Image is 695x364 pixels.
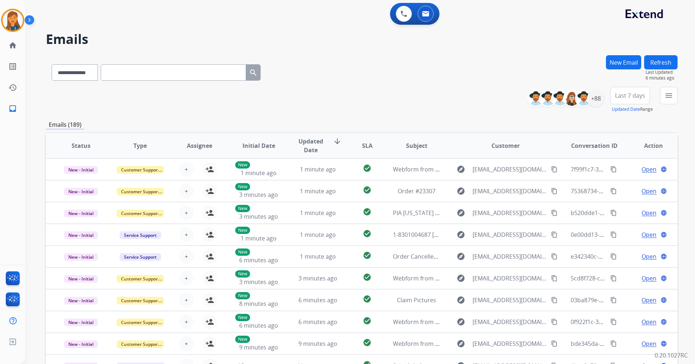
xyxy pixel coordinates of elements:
[205,252,214,261] mat-icon: person_add
[185,165,188,174] span: +
[551,253,558,260] mat-icon: content_copy
[660,210,667,216] mat-icon: language
[393,318,558,326] span: Webform from [EMAIL_ADDRESS][DOMAIN_NAME] on [DATE]
[205,339,214,348] mat-icon: person_add
[457,230,465,239] mat-icon: explore
[610,87,650,104] button: Last 7 days
[300,252,336,260] span: 1 minute ago
[249,68,258,77] mat-icon: search
[473,187,547,195] span: [EMAIL_ADDRESS][DOMAIN_NAME]
[8,41,17,50] mat-icon: home
[571,340,686,348] span: bde345da-5e2b-4d80-ad18-eb18d4643b19
[473,230,547,239] span: [EMAIL_ADDRESS][DOMAIN_NAME][DATE]
[551,275,558,282] mat-icon: content_copy
[473,339,547,348] span: [EMAIL_ADDRESS][DOMAIN_NAME]
[393,274,558,282] span: Webform from [EMAIL_ADDRESS][DOMAIN_NAME] on [DATE]
[242,141,275,150] span: Initial Date
[610,231,617,238] mat-icon: content_copy
[363,338,371,347] mat-icon: check_circle
[179,315,194,329] button: +
[64,340,98,348] span: New - Initial
[239,191,278,199] span: 3 minutes ago
[117,166,164,174] span: Customer Support
[642,296,656,304] span: Open
[571,252,683,260] span: e342340c-9c57-40e1-96eb-2121a249d8a9
[398,187,435,195] span: Order #23307
[64,188,98,195] span: New - Initial
[187,141,212,150] span: Assignee
[8,62,17,71] mat-icon: list_alt
[551,188,558,194] mat-icon: content_copy
[473,252,547,261] span: [EMAIL_ADDRESS][DOMAIN_NAME]
[571,318,676,326] span: 0f922f1c-3dc6-41ec-96ff-1e5c2da0ecb5
[610,340,617,347] mat-icon: content_copy
[618,133,678,158] th: Action
[235,205,250,212] p: New
[362,141,373,150] span: SLA
[660,297,667,303] mat-icon: language
[587,90,604,107] div: +88
[457,165,465,174] mat-icon: explore
[179,336,194,351] button: +
[300,165,336,173] span: 1 minute ago
[473,209,547,217] span: [EMAIL_ADDRESS][DOMAIN_NAME]
[551,231,558,238] mat-icon: content_copy
[298,340,337,348] span: 9 minutes ago
[610,297,617,303] mat-icon: content_copy
[610,188,617,194] mat-icon: content_copy
[660,275,667,282] mat-icon: language
[551,166,558,173] mat-icon: content_copy
[185,296,188,304] span: +
[235,336,250,343] p: New
[457,296,465,304] mat-icon: explore
[397,296,436,304] span: Claim Pictures
[117,319,164,326] span: Customer Support
[185,209,188,217] span: +
[642,187,656,195] span: Open
[457,339,465,348] mat-icon: explore
[406,141,427,150] span: Subject
[205,296,214,304] mat-icon: person_add
[133,141,147,150] span: Type
[457,318,465,326] mat-icon: explore
[185,318,188,326] span: +
[205,165,214,174] mat-icon: person_add
[660,340,667,347] mat-icon: language
[333,137,342,146] mat-icon: arrow_downward
[120,253,161,261] span: Service Support
[551,340,558,347] mat-icon: content_copy
[117,340,164,348] span: Customer Support
[205,187,214,195] mat-icon: person_add
[120,231,161,239] span: Service Support
[660,253,667,260] mat-icon: language
[8,104,17,113] mat-icon: inbox
[612,106,640,112] button: Updated Date
[610,275,617,282] mat-icon: content_copy
[239,213,278,221] span: 3 minutes ago
[179,206,194,220] button: +
[642,274,656,283] span: Open
[571,187,681,195] span: 75368734-11a9-4d93-be9a-f86e9df4a275
[64,275,98,283] span: New - Initial
[642,230,656,239] span: Open
[185,252,188,261] span: +
[205,209,214,217] mat-icon: person_add
[185,230,188,239] span: +
[642,339,656,348] span: Open
[610,253,617,260] mat-icon: content_copy
[298,274,337,282] span: 3 minutes ago
[239,278,278,286] span: 3 minutes ago
[491,141,520,150] span: Customer
[298,296,337,304] span: 6 minutes ago
[300,231,336,239] span: 1 minute ago
[551,210,558,216] mat-icon: content_copy
[235,314,250,321] p: New
[239,321,278,329] span: 6 minutes ago
[457,274,465,283] mat-icon: explore
[642,252,656,261] span: Open
[664,91,673,100] mat-icon: menu
[363,164,371,173] mat-icon: check_circle
[64,166,98,174] span: New - Initial
[363,207,371,216] mat-icon: check_circle
[239,300,278,308] span: 8 minutes ago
